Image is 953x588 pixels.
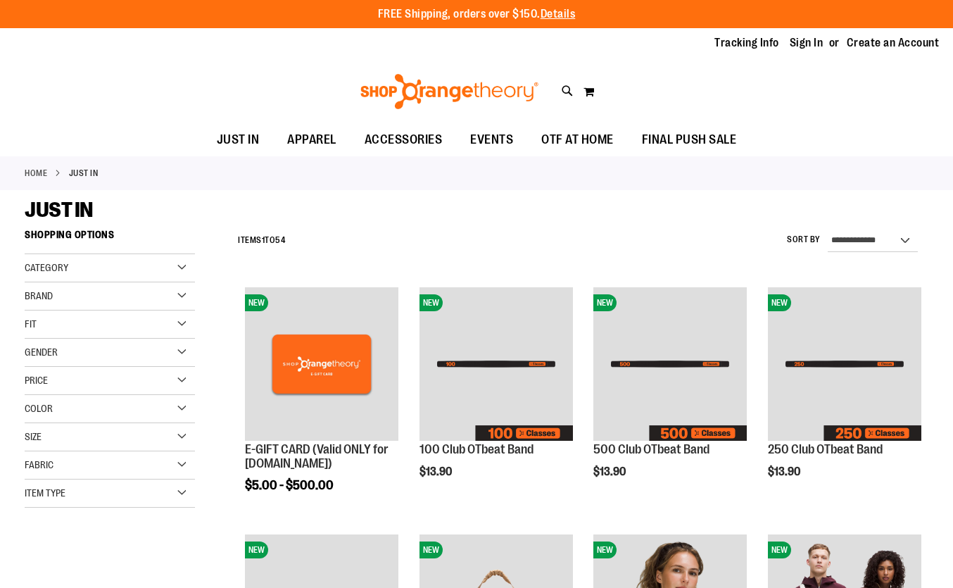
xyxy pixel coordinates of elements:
[25,346,58,358] span: Gender
[419,287,573,441] img: Image of 100 Club OTbeat Band
[593,442,709,456] a: 500 Club OTbeat Band
[245,442,389,470] a: E-GIFT CARD (Valid ONLY for [DOMAIN_NAME])
[287,124,336,156] span: APPAREL
[25,375,48,386] span: Price
[714,35,779,51] a: Tracking Info
[470,124,513,156] span: EVENTS
[527,124,628,156] a: OTF AT HOME
[238,230,285,251] h2: Items to
[25,431,42,442] span: Size
[358,74,541,109] img: Shop Orangetheory
[25,290,53,301] span: Brand
[25,262,68,273] span: Category
[273,124,351,156] a: APPAREL
[25,459,53,470] span: Fabric
[541,124,614,156] span: OTF AT HOME
[25,167,47,180] a: Home
[768,287,921,443] a: Image of 250 Club OTbeat BandNEW
[25,198,93,222] span: JUST IN
[275,235,285,245] span: 54
[245,294,268,311] span: NEW
[245,287,398,443] a: E-GIFT CARD (Valid ONLY for ShopOrangetheory.com)NEW
[245,478,334,492] span: $5.00 - $500.00
[787,234,821,246] label: Sort By
[768,465,802,478] span: $13.90
[768,294,791,311] span: NEW
[768,542,791,558] span: NEW
[541,8,576,20] a: Details
[768,287,921,441] img: Image of 250 Club OTbeat Band
[25,223,195,254] strong: Shopping Options
[642,124,737,156] span: FINAL PUSH SALE
[847,35,940,51] a: Create an Account
[419,294,443,311] span: NEW
[245,287,398,441] img: E-GIFT CARD (Valid ONLY for ShopOrangetheory.com)
[203,124,274,156] a: JUST IN
[245,542,268,558] span: NEW
[25,318,37,330] span: Fit
[593,287,747,441] img: Image of 500 Club OTbeat Band
[419,442,534,456] a: 100 Club OTbeat Band
[25,403,53,414] span: Color
[238,280,405,527] div: product
[25,487,65,499] span: Item Type
[593,294,617,311] span: NEW
[593,287,747,443] a: Image of 500 Club OTbeat BandNEW
[593,542,617,558] span: NEW
[262,235,265,245] span: 1
[761,280,928,507] div: product
[69,167,99,180] strong: JUST IN
[790,35,823,51] a: Sign In
[456,124,527,156] a: EVENTS
[768,442,883,456] a: 250 Club OTbeat Band
[419,465,454,478] span: $13.90
[419,287,573,443] a: Image of 100 Club OTbeat BandNEW
[586,280,754,507] div: product
[351,124,457,156] a: ACCESSORIES
[217,124,260,156] span: JUST IN
[628,124,751,156] a: FINAL PUSH SALE
[419,542,443,558] span: NEW
[365,124,443,156] span: ACCESSORIES
[412,280,580,507] div: product
[378,6,576,23] p: FREE Shipping, orders over $150.
[593,465,628,478] span: $13.90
